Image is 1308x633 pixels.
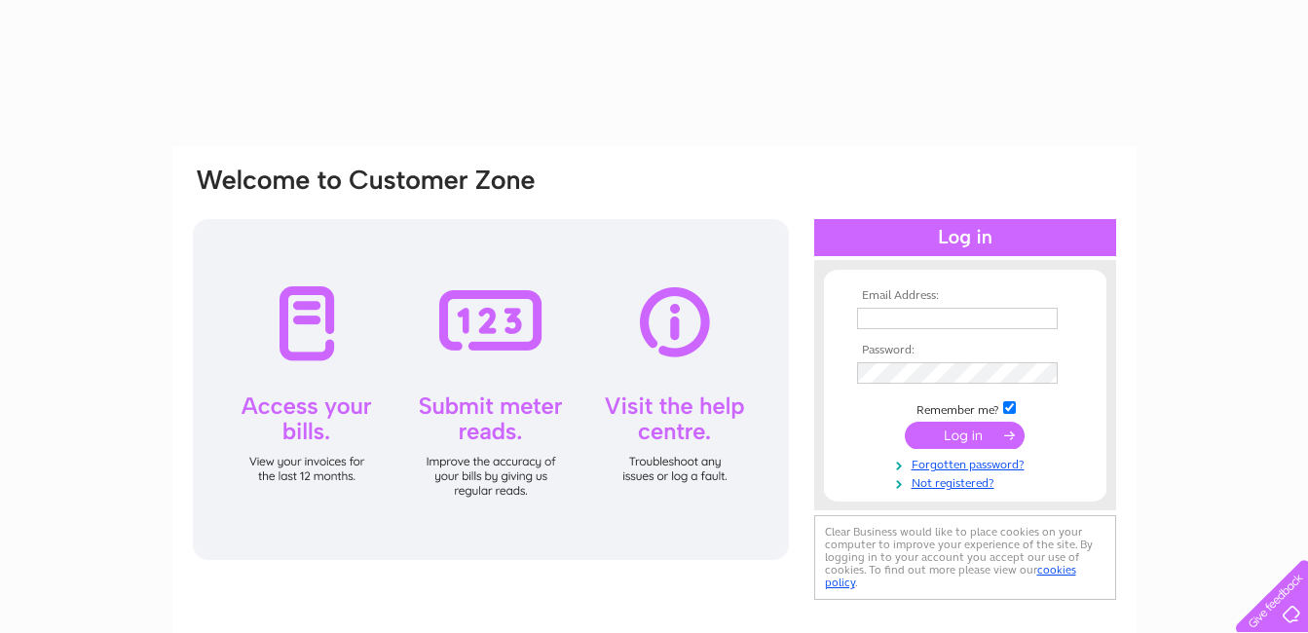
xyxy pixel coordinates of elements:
[857,454,1078,472] a: Forgotten password?
[852,398,1078,418] td: Remember me?
[852,344,1078,357] th: Password:
[852,289,1078,303] th: Email Address:
[825,563,1076,589] a: cookies policy
[905,422,1025,449] input: Submit
[857,472,1078,491] a: Not registered?
[814,515,1116,600] div: Clear Business would like to place cookies on your computer to improve your experience of the sit...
